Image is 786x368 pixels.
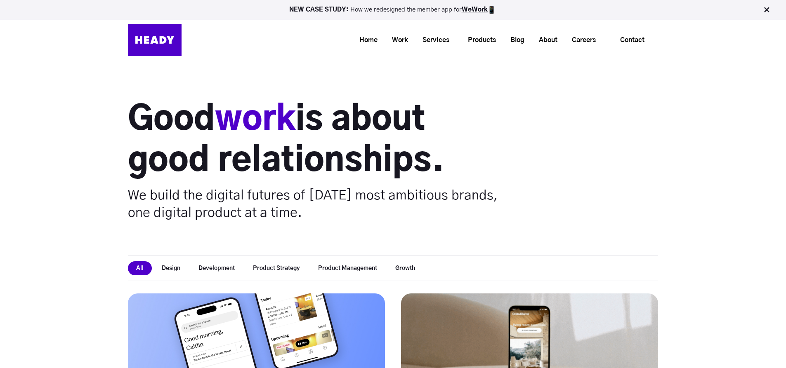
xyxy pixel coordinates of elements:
[562,33,600,48] a: Careers
[153,261,189,275] button: Design
[762,6,771,14] img: Close Bar
[382,33,412,48] a: Work
[488,6,496,14] img: app emoji
[529,33,562,48] a: About
[349,33,382,48] a: Home
[289,7,350,13] strong: NEW CASE STUDY:
[190,261,243,275] button: Development
[245,261,308,275] button: Product Strategy
[128,187,499,221] p: We build the digital futures of [DATE] most ambitious brands, one digital product at a time.
[215,103,295,136] span: work
[4,6,782,14] p: How we redesigned the member app for
[412,33,453,48] a: Services
[128,99,499,182] h1: Good is about good relationships.
[310,261,385,275] button: Product Management
[458,33,500,48] a: Products
[128,261,152,275] button: All
[387,261,423,275] button: Growth
[462,7,488,13] a: WeWork
[500,33,529,48] a: Blog
[128,24,182,56] img: Heady_Logo_Web-01 (1)
[607,30,658,49] a: Contact
[190,30,658,50] div: Navigation Menu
